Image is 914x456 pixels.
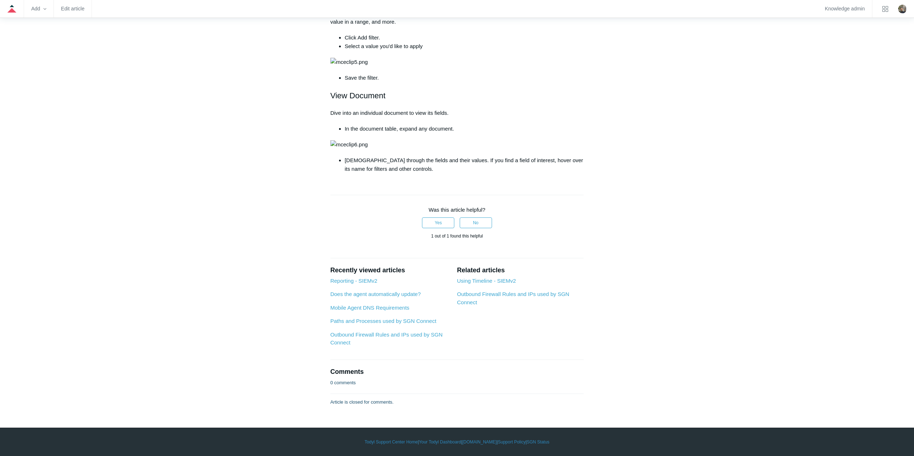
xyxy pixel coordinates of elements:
p: Dive into an individual document to view its fields. [330,109,584,117]
h2: Comments [330,367,584,377]
a: Using Timeline - SIEMv2 [457,278,516,284]
img: user avatar [898,5,907,13]
a: Todyl Support Center Home [365,439,418,445]
button: This article was not helpful [460,217,492,228]
li: Select a value you'd like to apply [345,42,584,51]
a: Knowledge admin [825,7,865,11]
li: Save the filter. [345,74,584,82]
p: 0 comments [330,379,356,386]
a: SGN Status [527,439,549,445]
a: Does the agent automatically update? [330,291,421,297]
a: [DOMAIN_NAME] [462,439,497,445]
span: Was this article helpful? [429,207,486,213]
img: mceclip5.png [330,58,368,66]
a: Mobile Agent DNS Requirements [330,305,409,311]
a: Paths and Processes used by SGN Connect [330,318,436,324]
li: [DEMOGRAPHIC_DATA] through the fields and their values. If you find a field of interest, hover ov... [345,156,584,173]
zd-hc-trigger: Add [31,7,46,11]
li: Click Add filter. [345,33,584,42]
a: Support Policy [498,439,525,445]
span: 1 out of 1 found this helpful [431,234,483,239]
h2: View Document [330,89,584,102]
a: Edit article [61,7,84,11]
a: Reporting - SIEMv2 [330,278,377,284]
li: In the document table, expand any document. [345,124,584,133]
p: Article is closed for comments. [330,399,394,406]
button: This article was helpful [422,217,454,228]
zd-hc-trigger: Click your profile icon to open the profile menu [898,5,907,13]
a: Outbound Firewall Rules and IPs used by SGN Connect [457,291,569,305]
h2: Recently viewed articles [330,265,450,275]
a: Your Todyl Dashboard [419,439,461,445]
div: | | | | [249,439,665,445]
img: mceclip6.png [330,140,368,149]
a: Outbound Firewall Rules and IPs used by SGN Connect [330,332,443,346]
h2: Related articles [457,265,584,275]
